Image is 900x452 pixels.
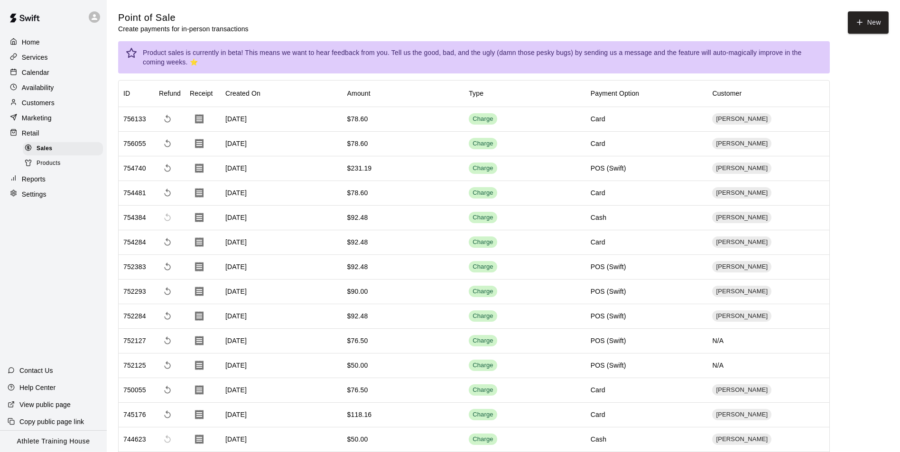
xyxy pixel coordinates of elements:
div: [DATE] [221,107,343,132]
span: [PERSON_NAME] [712,386,771,395]
div: Charge [473,361,493,370]
a: Marketing [8,111,99,125]
button: Download Receipt [190,430,209,449]
div: 752383 [123,262,146,271]
div: 754481 [123,188,146,198]
div: Charge [473,386,493,395]
div: $92.48 [347,262,368,271]
p: Reports [22,174,46,184]
div: 754740 [123,163,146,173]
div: $78.60 [347,114,368,124]
div: $76.50 [347,385,368,395]
div: Charge [473,164,493,173]
span: [PERSON_NAME] [712,238,771,247]
div: Charge [473,312,493,321]
span: [PERSON_NAME] [712,164,771,173]
p: Settings [22,190,46,199]
div: N/A [707,353,829,378]
div: Availability [8,81,99,95]
span: Refund payment [159,184,176,201]
span: [PERSON_NAME] [712,410,771,419]
div: $231.19 [347,163,372,173]
a: Calendar [8,65,99,80]
p: Contact Us [19,366,53,375]
div: POS (Swift) [591,262,626,271]
div: $92.48 [347,237,368,247]
div: Charge [473,115,493,124]
div: POS (Swift) [591,336,626,345]
div: Charge [473,213,493,222]
div: Amount [347,80,371,107]
div: 756133 [123,114,146,124]
div: [PERSON_NAME] [712,434,771,445]
span: Refund payment [159,283,176,300]
a: Settings [8,187,99,201]
p: Services [22,53,48,62]
span: [PERSON_NAME] [712,262,771,271]
div: Card [591,188,605,198]
div: Created On [221,80,343,107]
div: [DATE] [221,132,343,156]
a: Services [8,50,99,64]
div: [DATE] [221,378,343,403]
div: [PERSON_NAME] [712,310,771,322]
p: Copy public page link [19,417,84,426]
div: [DATE] [221,280,343,304]
a: sending us a message [584,49,652,56]
button: Download Receipt [190,109,209,128]
div: [PERSON_NAME] [712,113,771,125]
span: Refund payment [159,307,176,325]
span: Refund payment [159,332,176,349]
span: [PERSON_NAME] [712,312,771,321]
div: $50.00 [347,361,368,370]
div: Retail [8,126,99,140]
div: Card [591,410,605,419]
a: Products [23,156,107,171]
div: Refund [159,80,181,107]
div: [DATE] [221,427,343,452]
p: Retail [22,128,39,138]
div: [PERSON_NAME] [712,384,771,396]
div: Reports [8,172,99,186]
p: Home [22,37,40,47]
div: Sales [23,142,103,155]
div: Home [8,35,99,49]
span: Refund payment [159,357,176,374]
div: POS (Swift) [591,163,626,173]
div: Card [591,114,605,124]
div: Type [464,80,586,107]
div: 745176 [123,410,146,419]
div: 750055 [123,385,146,395]
p: Athlete Training House [17,436,90,446]
div: 754284 [123,237,146,247]
span: Refund payment [159,135,176,152]
div: $76.50 [347,336,368,345]
div: Payment Option [586,80,708,107]
p: Calendar [22,68,49,77]
button: Download Receipt [190,307,209,325]
div: [DATE] [221,255,343,280]
div: Charge [473,262,493,271]
div: ID [119,80,154,107]
div: POS (Swift) [591,361,626,370]
div: 752127 [123,336,146,345]
div: $78.60 [347,188,368,198]
p: View public page [19,400,71,409]
span: Cannot make a refund for non card payments [159,209,176,226]
div: Cash [591,213,606,222]
button: New [848,11,889,34]
div: [PERSON_NAME] [712,409,771,420]
div: 752293 [123,287,146,296]
div: 752284 [123,311,146,321]
div: Customer [707,80,829,107]
div: [PERSON_NAME] [712,286,771,297]
span: [PERSON_NAME] [712,435,771,444]
span: [PERSON_NAME] [712,189,771,198]
div: [DATE] [221,206,343,230]
a: Customers [8,96,99,110]
div: N/A [707,329,829,353]
div: [DATE] [221,353,343,378]
span: Products [37,159,61,168]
